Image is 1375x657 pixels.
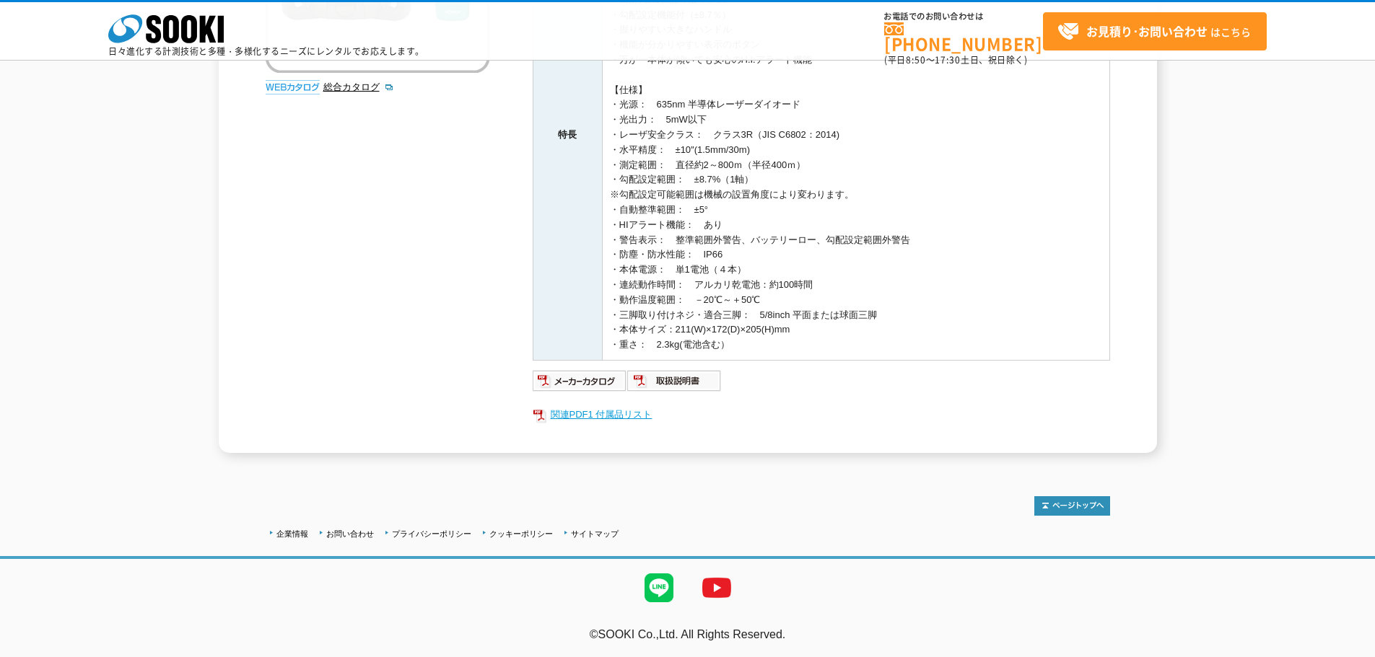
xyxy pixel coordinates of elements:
[627,369,722,392] img: 取扱説明書
[533,379,627,389] a: メーカーカタログ
[533,405,1110,424] a: 関連PDF1 付属品リスト
[533,369,627,392] img: メーカーカタログ
[326,529,374,538] a: お問い合わせ
[571,529,619,538] a: サイトマップ
[630,559,688,617] img: LINE
[489,529,553,538] a: クッキーポリシー
[935,53,961,66] span: 17:30
[1034,496,1110,516] img: トップページへ
[688,559,746,617] img: YouTube
[392,529,471,538] a: プライバシーポリシー
[884,53,1027,66] span: (平日 ～ 土日、祝日除く)
[906,53,926,66] span: 8:50
[266,80,320,94] img: webカタログ
[1057,21,1251,43] span: はこちら
[1086,22,1208,40] strong: お見積り･お問い合わせ
[1319,643,1375,655] a: テストMail
[1043,12,1267,50] a: お見積り･お問い合わせはこちら
[108,47,424,56] p: 日々進化する計測技術と多種・多様化するニーズにレンタルでお応えします。
[627,379,722,389] a: 取扱説明書
[276,529,308,538] a: 企業情報
[323,81,394,92] a: 総合カタログ
[884,12,1043,21] span: お電話でのお問い合わせは
[884,22,1043,52] a: [PHONE_NUMBER]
